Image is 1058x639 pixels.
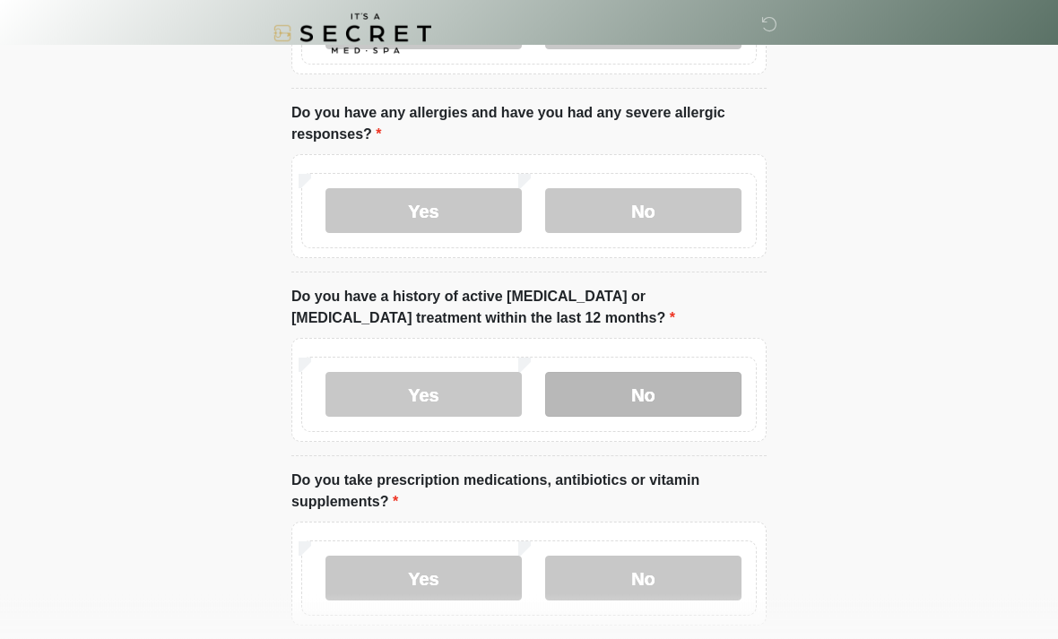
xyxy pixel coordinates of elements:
[545,373,741,418] label: No
[291,287,767,330] label: Do you have a history of active [MEDICAL_DATA] or [MEDICAL_DATA] treatment within the last 12 mon...
[325,373,522,418] label: Yes
[325,189,522,234] label: Yes
[291,103,767,146] label: Do you have any allergies and have you had any severe allergic responses?
[273,13,431,54] img: It's A Secret Med Spa Logo
[325,557,522,601] label: Yes
[545,189,741,234] label: No
[291,471,767,514] label: Do you take prescription medications, antibiotics or vitamin supplements?
[545,557,741,601] label: No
